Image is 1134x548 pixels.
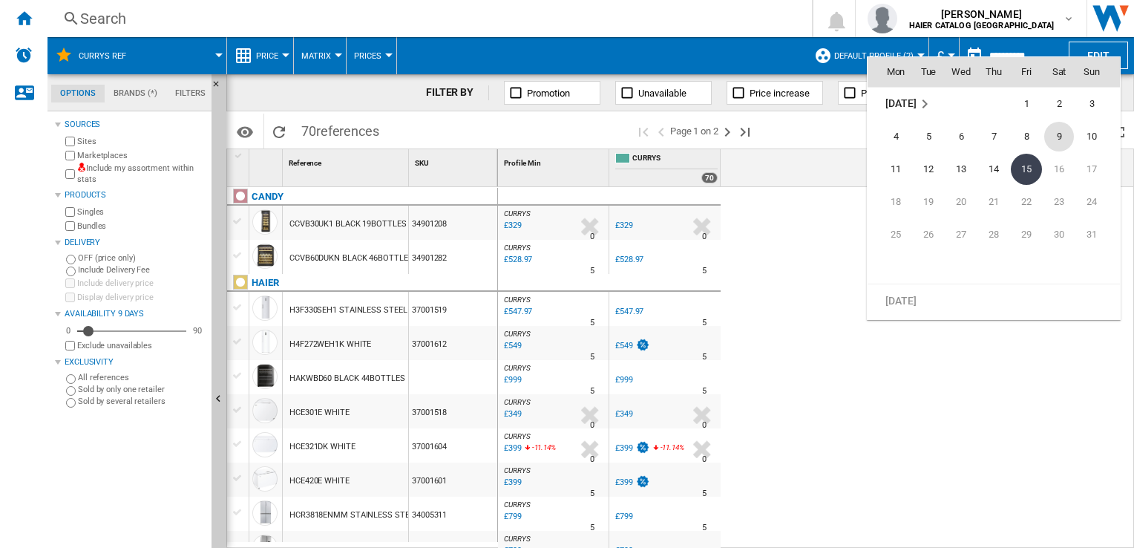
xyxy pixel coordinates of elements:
tr: Week 4 [868,186,1120,218]
td: Monday August 4 2025 [868,120,912,153]
th: Wed [945,57,977,87]
td: Tuesday August 26 2025 [912,218,945,251]
span: [DATE] [885,97,916,109]
span: 14 [979,154,1009,184]
td: Tuesday August 5 2025 [912,120,945,153]
td: Saturday August 23 2025 [1043,186,1075,218]
tr: Week undefined [868,284,1120,317]
span: 7 [979,122,1009,151]
td: Wednesday August 6 2025 [945,120,977,153]
td: Friday August 22 2025 [1010,186,1043,218]
td: Sunday August 31 2025 [1075,218,1120,251]
td: Sunday August 3 2025 [1075,87,1120,120]
td: Saturday August 9 2025 [1043,120,1075,153]
span: 10 [1077,122,1107,151]
td: Friday August 29 2025 [1010,218,1043,251]
td: Sunday August 17 2025 [1075,153,1120,186]
span: 13 [946,154,976,184]
span: 9 [1044,122,1074,151]
td: Monday August 25 2025 [868,218,912,251]
td: Friday August 8 2025 [1010,120,1043,153]
span: 3 [1077,89,1107,119]
span: 15 [1011,154,1042,185]
span: 8 [1012,122,1041,151]
td: Friday August 1 2025 [1010,87,1043,120]
tr: Week 1 [868,87,1120,120]
td: Wednesday August 27 2025 [945,218,977,251]
span: 4 [881,122,911,151]
td: Saturday August 16 2025 [1043,153,1075,186]
td: Wednesday August 13 2025 [945,153,977,186]
span: 12 [914,154,943,184]
span: [DATE] [885,294,916,306]
td: Sunday August 10 2025 [1075,120,1120,153]
th: Thu [977,57,1010,87]
td: Thursday August 7 2025 [977,120,1010,153]
td: August 2025 [868,87,977,120]
span: 6 [946,122,976,151]
td: Friday August 15 2025 [1010,153,1043,186]
span: 11 [881,154,911,184]
tr: Week undefined [868,251,1120,284]
th: Sun [1075,57,1120,87]
span: 1 [1012,89,1041,119]
td: Thursday August 14 2025 [977,153,1010,186]
span: 2 [1044,89,1074,119]
td: Tuesday August 12 2025 [912,153,945,186]
td: Thursday August 28 2025 [977,218,1010,251]
td: Thursday August 21 2025 [977,186,1010,218]
th: Sat [1043,57,1075,87]
th: Mon [868,57,912,87]
md-calendar: Calendar [868,57,1120,319]
th: Tue [912,57,945,87]
td: Sunday August 24 2025 [1075,186,1120,218]
td: Saturday August 30 2025 [1043,218,1075,251]
td: Tuesday August 19 2025 [912,186,945,218]
td: Monday August 18 2025 [868,186,912,218]
td: Wednesday August 20 2025 [945,186,977,218]
td: Monday August 11 2025 [868,153,912,186]
span: 5 [914,122,943,151]
td: Saturday August 2 2025 [1043,87,1075,120]
th: Fri [1010,57,1043,87]
tr: Week 5 [868,218,1120,251]
tr: Week 3 [868,153,1120,186]
tr: Week 2 [868,120,1120,153]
